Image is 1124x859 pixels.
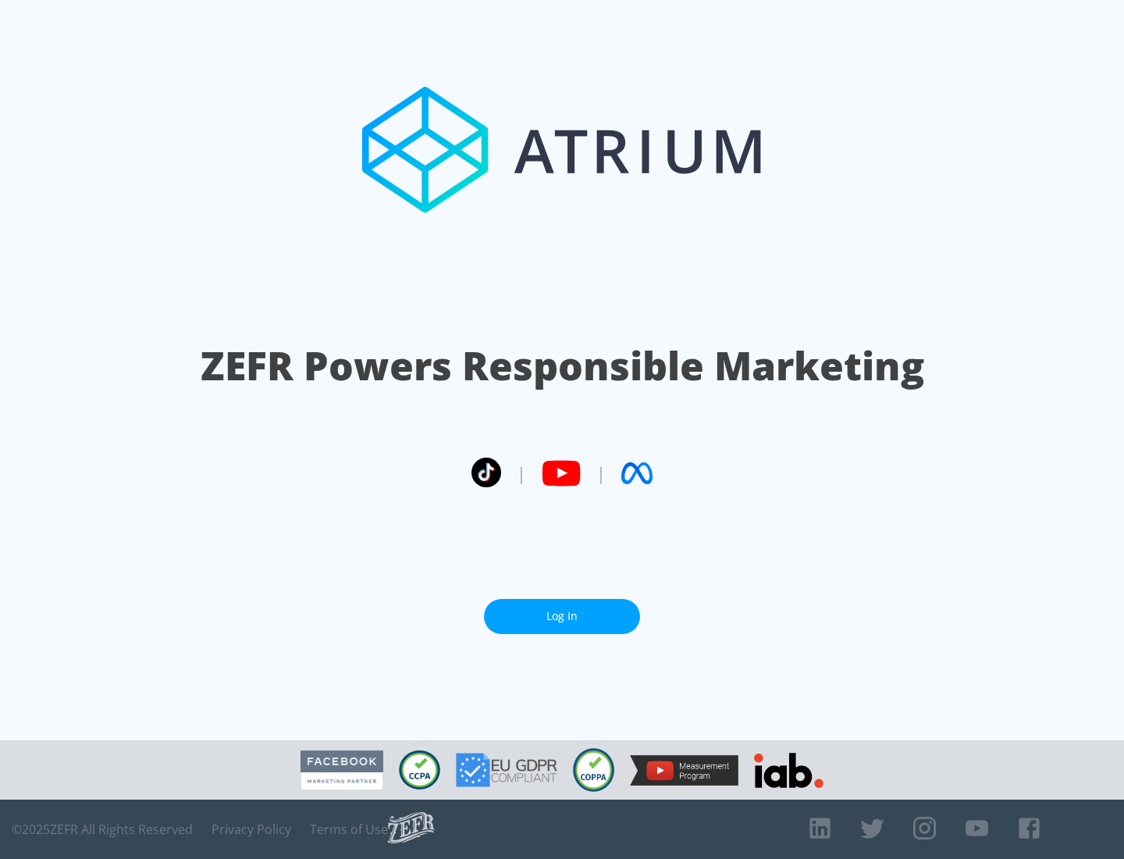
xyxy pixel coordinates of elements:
img: COPPA Compliant [573,748,614,792]
img: IAB [754,753,823,788]
img: YouTube Measurement Program [630,755,738,786]
img: CCPA Compliant [399,750,440,789]
span: © 2025 ZEFR All Rights Reserved [12,822,193,837]
h1: ZEFR Powers Responsible Marketing [201,339,924,393]
img: GDPR Compliant [456,753,557,787]
a: Log In [484,599,640,634]
a: Privacy Policy [212,822,291,837]
a: Terms of Use [310,822,388,837]
span: | [596,462,606,485]
span: | [517,462,526,485]
img: Facebook Marketing Partner [301,750,383,790]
